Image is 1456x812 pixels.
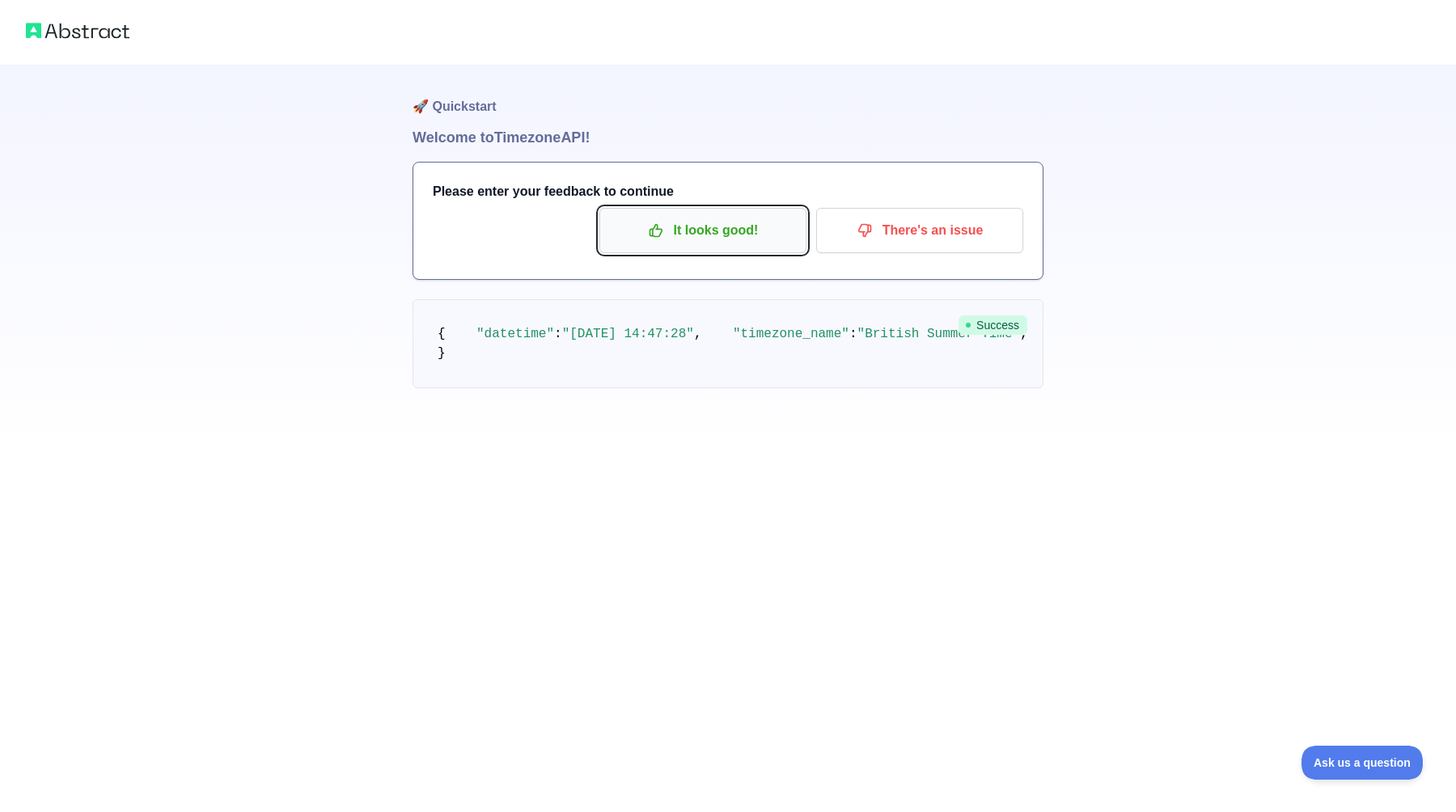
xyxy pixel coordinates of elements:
[959,315,1027,335] span: Success
[733,327,849,341] span: "timezone_name"
[413,126,1043,149] h1: Welcome to Timezone API!
[599,208,806,253] button: It looks good!
[828,217,1011,244] p: There's an issue
[562,327,694,341] span: "[DATE] 14:47:28"
[816,208,1023,253] button: There's an issue
[554,327,562,341] span: :
[476,327,554,341] span: "datetime"
[26,19,129,42] img: Abstract logo
[612,217,794,244] p: It looks good!
[1302,746,1424,780] iframe: Toggle Customer Support
[433,182,1023,201] h3: Please enter your feedback to continue
[413,65,1043,126] h1: 🚀 Quickstart
[857,327,1021,341] span: "British Summer Time"
[849,327,857,341] span: :
[438,327,446,341] span: {
[694,327,702,341] span: ,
